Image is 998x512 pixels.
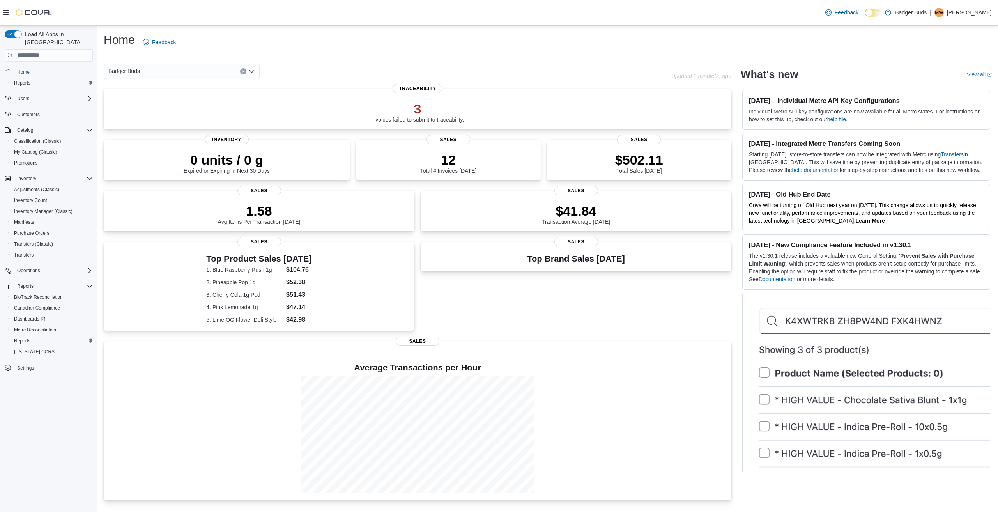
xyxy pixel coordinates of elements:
[14,126,93,135] span: Catalog
[11,239,56,249] a: Transfers (Classic)
[14,327,56,333] span: Metrc Reconciliation
[987,73,992,77] svg: External link
[14,282,37,291] button: Reports
[8,292,96,303] button: BioTrack Reconciliation
[184,152,270,174] div: Expired or Expiring in Next 30 Days
[14,219,34,225] span: Manifests
[286,278,312,287] dd: $52.38
[8,147,96,158] button: My Catalog (Classic)
[5,63,93,394] nav: Complex example
[104,32,135,48] h1: Home
[8,346,96,357] button: [US_STATE] CCRS
[14,338,30,344] span: Reports
[371,101,464,117] p: 3
[11,347,93,356] span: Washington CCRS
[286,290,312,299] dd: $51.43
[967,71,992,78] a: View allExternal link
[14,110,93,119] span: Customers
[8,250,96,260] button: Transfers
[835,9,858,16] span: Feedback
[749,253,975,267] strong: Prevent Sales with Purchase Limit Warning
[14,305,60,311] span: Canadian Compliance
[11,196,50,205] a: Inventory Count
[11,196,93,205] span: Inventory Count
[14,230,50,236] span: Purchase Orders
[206,266,283,274] dt: 1. Blue Raspberry Rush 1g
[11,325,93,335] span: Metrc Reconciliation
[827,116,846,122] a: help file
[895,8,927,17] p: Badger Buds
[11,314,48,324] a: Dashboards
[671,73,731,79] p: Updated 1 minute(s) ago
[2,109,96,120] button: Customers
[22,30,93,46] span: Load All Apps in [GEOGRAPHIC_DATA]
[615,152,663,168] p: $502.11
[11,218,37,227] a: Manifests
[17,69,30,75] span: Home
[205,135,249,144] span: Inventory
[426,135,470,144] span: Sales
[749,151,984,174] p: Starting [DATE], store-to-store transfers can now be integrated with Metrc using in [GEOGRAPHIC_D...
[14,94,32,103] button: Users
[14,197,47,204] span: Inventory Count
[2,281,96,292] button: Reports
[2,93,96,104] button: Users
[206,254,311,264] h3: Top Product Sales [DATE]
[14,67,93,77] span: Home
[14,363,37,373] a: Settings
[184,152,270,168] p: 0 units / 0 g
[206,303,283,311] dt: 4. Pink Lemonade 1g
[11,147,93,157] span: My Catalog (Classic)
[749,241,984,249] h3: [DATE] - New Compliance Feature Included in v1.30.1
[930,8,931,17] p: |
[17,175,36,182] span: Inventory
[749,190,984,198] h3: [DATE] - Old Hub End Date
[140,34,179,50] a: Feedback
[11,158,41,168] a: Promotions
[14,282,93,291] span: Reports
[11,314,93,324] span: Dashboards
[11,347,58,356] a: [US_STATE] CCRS
[2,265,96,276] button: Operations
[11,292,93,302] span: BioTrack Reconciliation
[206,316,283,324] dt: 5. Lime OG Flower Deli Style
[11,303,93,313] span: Canadian Compliance
[11,336,93,345] span: Reports
[206,278,283,286] dt: 2. Pineapple Pop 1g
[14,174,39,183] button: Inventory
[11,292,66,302] a: BioTrack Reconciliation
[14,316,45,322] span: Dashboards
[14,208,73,214] span: Inventory Manager (Classic)
[11,229,53,238] a: Purchase Orders
[8,303,96,314] button: Canadian Compliance
[8,184,96,195] button: Adjustments (Classic)
[371,101,464,123] div: Invoices failed to submit to traceability.
[16,9,51,16] img: Cova
[11,136,64,146] a: Classification (Classic)
[11,239,93,249] span: Transfers (Classic)
[934,8,944,17] div: Michelle Westlake
[108,66,140,76] span: Badger Buds
[11,303,63,313] a: Canadian Compliance
[2,66,96,78] button: Home
[749,140,984,147] h3: [DATE] - Integrated Metrc Transfers Coming Soon
[152,38,176,46] span: Feedback
[110,363,725,372] h4: Average Transactions per Hour
[14,110,43,119] a: Customers
[11,136,93,146] span: Classification (Classic)
[749,252,984,283] p: The v1.30.1 release includes a valuable new General Setting, ' ', which prevents sales when produ...
[14,67,33,77] a: Home
[218,203,301,219] p: 1.58
[2,125,96,136] button: Catalog
[749,108,984,123] p: Individual Metrc API key configurations are now available for all Metrc states. For instructions ...
[11,78,93,88] span: Reports
[11,325,59,335] a: Metrc Reconciliation
[2,362,96,373] button: Settings
[14,252,34,258] span: Transfers
[11,158,93,168] span: Promotions
[286,303,312,312] dd: $47.14
[542,203,610,219] p: $41.84
[206,291,283,299] dt: 3. Cherry Cola 1g Pod
[947,8,992,17] p: [PERSON_NAME]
